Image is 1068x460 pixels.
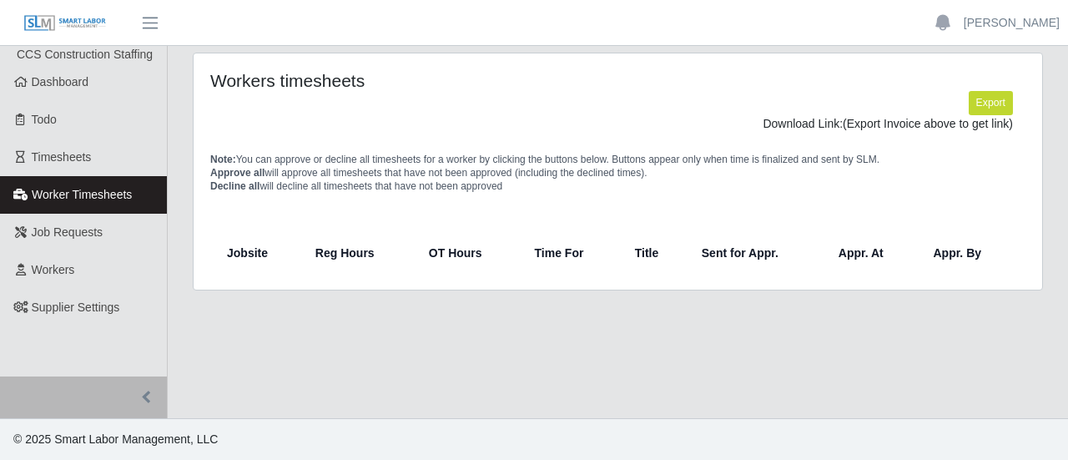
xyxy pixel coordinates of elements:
th: Time For [521,233,622,273]
span: Job Requests [32,225,103,239]
span: Note: [210,154,236,165]
span: Timesheets [32,150,92,164]
span: Decline all [210,180,259,192]
p: You can approve or decline all timesheets for a worker by clicking the buttons below. Buttons app... [210,153,1025,193]
th: OT Hours [416,233,521,273]
span: Workers [32,263,75,276]
span: Dashboard [32,75,89,88]
span: (Export Invoice above to get link) [843,117,1013,130]
span: Supplier Settings [32,301,120,314]
a: [PERSON_NAME] [964,14,1060,32]
th: Sent for Appr. [688,233,825,273]
th: Appr. At [825,233,920,273]
span: Approve all [210,167,264,179]
button: Export [969,91,1013,114]
span: Worker Timesheets [32,188,132,201]
th: Appr. By [919,233,1019,273]
span: © 2025 Smart Labor Management, LLC [13,432,218,446]
th: Jobsite [217,233,302,273]
th: Reg Hours [302,233,416,273]
th: Title [622,233,688,273]
h4: Workers timesheets [210,70,536,91]
div: Download Link: [223,115,1013,133]
img: SLM Logo [23,14,107,33]
span: CCS Construction Staffing [17,48,153,61]
span: Todo [32,113,57,126]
